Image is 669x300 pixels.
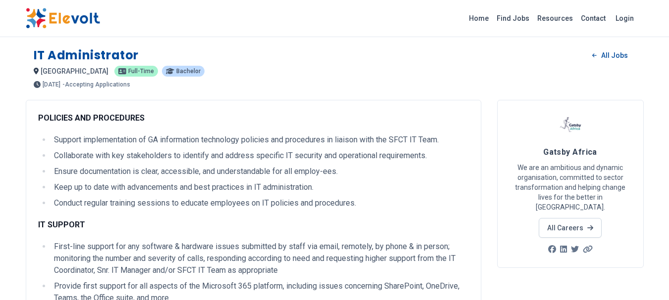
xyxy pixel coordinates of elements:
p: We are an ambitious and dynamic organisation, committed to sector transformation and helping chan... [510,163,631,212]
span: [DATE] [43,82,60,87]
strong: POLICIES AND PROCEDURES [38,113,145,123]
li: First-line support for any software & hardware issues submitted by staff via email, remotely, by ... [51,241,469,276]
a: All Jobs [584,48,635,63]
span: Bachelor [176,68,201,74]
a: Contact [577,10,610,26]
span: Gatsby Africa [543,147,597,157]
li: Collaborate with key stakeholders to identify and address specific IT security and operational re... [51,150,469,162]
a: All Careers [539,218,602,238]
li: Conduct regular training sessions to educate employees on IT policies and procedures. [51,197,469,209]
a: Resources [533,10,577,26]
strong: IT SUPPORT [38,220,85,229]
a: Find Jobs [493,10,533,26]
a: Home [465,10,493,26]
a: Login [610,8,640,28]
p: - Accepting Applications [62,82,130,87]
li: Keep up to date with advancements and best practices in IT administration. [51,181,469,193]
li: Support implementation of GA information technology policies and procedures in liaison with the S... [51,134,469,146]
img: Elevolt [26,8,100,29]
span: [GEOGRAPHIC_DATA] [41,67,108,75]
span: Full-time [128,68,154,74]
li: Ensure documentation is clear, accessible, and understandable for all employ-ees. [51,166,469,177]
img: Gatsby Africa [558,112,583,137]
h1: IT Administrator [34,47,139,63]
